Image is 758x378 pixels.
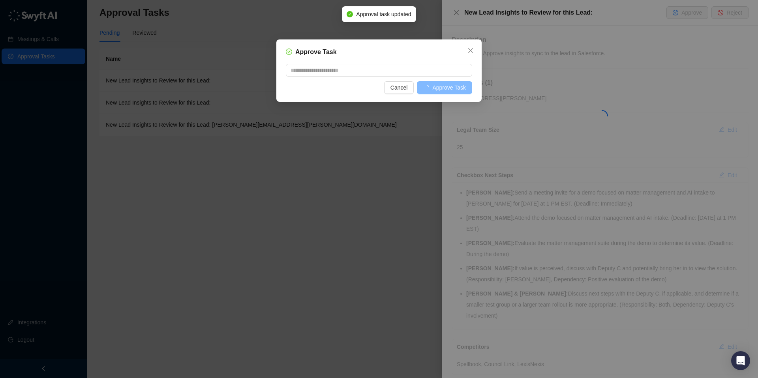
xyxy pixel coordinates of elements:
span: Approve Task [432,83,466,92]
span: loading [423,84,429,90]
button: Cancel [384,81,414,94]
span: check-circle [347,11,353,17]
h5: Approve Task [295,47,337,57]
span: close [467,47,474,54]
div: Open Intercom Messenger [731,351,750,370]
span: Approval task updated [356,10,411,19]
span: check-circle [286,49,292,55]
span: Cancel [390,83,408,92]
button: Approve Task [417,81,472,94]
button: Close [464,44,477,57]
